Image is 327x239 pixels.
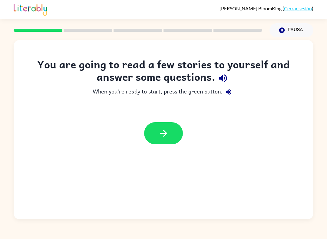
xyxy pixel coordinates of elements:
span: [PERSON_NAME] BloomKing [220,5,282,11]
a: Cerrar sesión [284,5,312,11]
div: When you're ready to start, press the green button. [26,86,301,98]
img: Literably [14,2,47,16]
button: Pausa [269,23,313,37]
div: ( ) [220,5,313,11]
div: You are going to read a few stories to yourself and answer some questions. [26,58,301,86]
